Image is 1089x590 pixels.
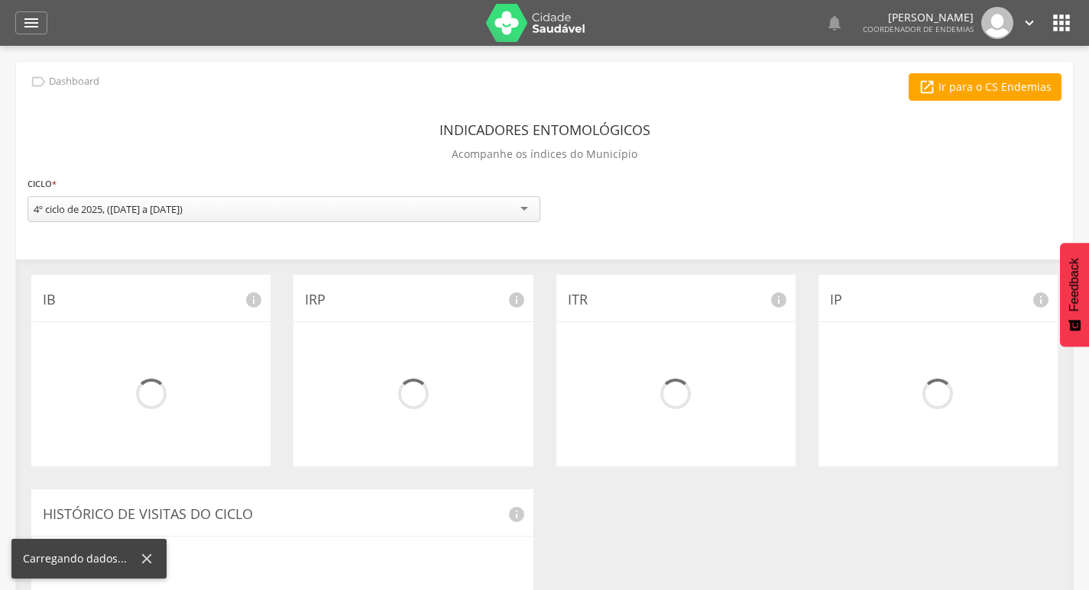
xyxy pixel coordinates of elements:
[22,14,41,32] i: 
[439,116,650,143] header: Indicadores Entomológicos
[1068,258,1081,311] span: Feedback
[919,79,935,95] i: 
[49,76,99,88] p: Dashboard
[1021,15,1038,31] i: 
[1049,11,1074,35] i: 
[830,290,1046,310] p: IP
[15,11,47,34] a: 
[770,291,788,309] i: info
[23,551,138,566] div: Carregando dados...
[28,176,57,192] label: Ciclo
[825,7,844,39] a: 
[1060,243,1089,347] button: Feedback - Mostrar pesquisa
[34,202,183,216] div: 4º ciclo de 2025, ([DATE] a [DATE])
[863,12,974,23] p: [PERSON_NAME]
[1021,7,1038,39] a: 
[1032,291,1050,309] i: info
[43,505,522,524] p: Histórico de Visitas do Ciclo
[568,290,784,310] p: ITR
[825,14,844,32] i: 
[452,143,637,165] p: Acompanhe os índices do Município
[863,24,974,34] span: Coordenador de Endemias
[507,291,526,309] i: info
[305,290,521,310] p: IRP
[245,291,263,309] i: info
[43,290,259,310] p: IB
[30,73,47,90] i: 
[909,73,1061,101] a: Ir para o CS Endemias
[507,505,526,524] i: info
